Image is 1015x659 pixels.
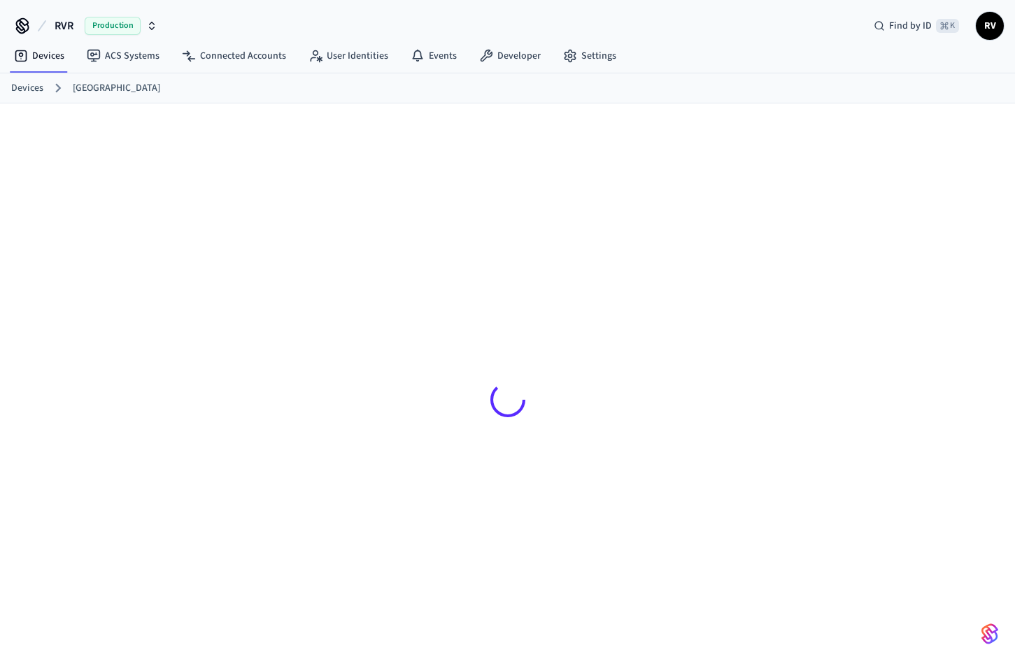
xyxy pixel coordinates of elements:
[976,12,1004,40] button: RV
[981,623,998,645] img: SeamLogoGradient.69752ec5.svg
[11,81,43,96] a: Devices
[55,17,73,34] span: RVR
[889,19,932,33] span: Find by ID
[936,19,959,33] span: ⌘ K
[977,13,1002,38] span: RV
[3,43,76,68] a: Devices
[171,43,297,68] a: Connected Accounts
[76,43,171,68] a: ACS Systems
[73,81,160,96] a: [GEOGRAPHIC_DATA]
[863,13,970,38] div: Find by ID⌘ K
[85,17,141,35] span: Production
[468,43,552,68] a: Developer
[399,43,468,68] a: Events
[552,43,627,68] a: Settings
[297,43,399,68] a: User Identities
